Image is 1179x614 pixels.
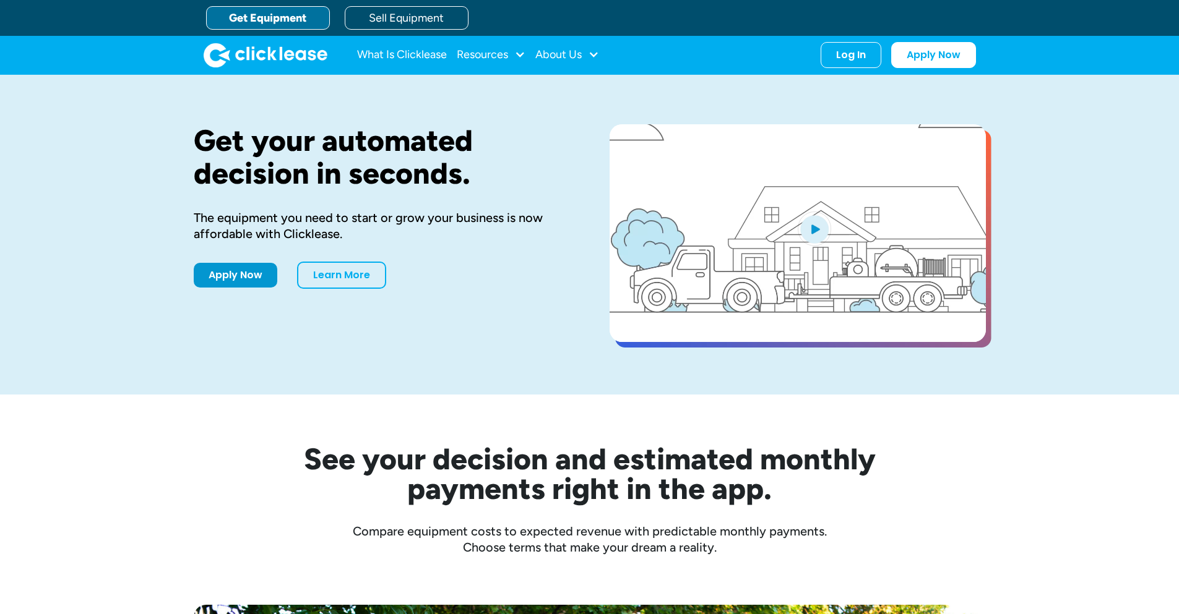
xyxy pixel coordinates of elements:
[535,43,599,67] div: About Us
[194,263,277,288] a: Apply Now
[798,211,831,246] img: Blue play button logo on a light blue circular background
[243,444,936,503] h2: See your decision and estimated monthly payments right in the app.
[297,262,386,289] a: Learn More
[204,43,327,67] img: Clicklease logo
[206,6,330,30] a: Get Equipment
[610,124,986,342] a: open lightbox
[194,523,986,555] div: Compare equipment costs to expected revenue with predictable monthly payments. Choose terms that ...
[345,6,469,30] a: Sell Equipment
[836,49,866,61] div: Log In
[891,42,976,68] a: Apply Now
[194,124,570,190] h1: Get your automated decision in seconds.
[204,43,327,67] a: home
[457,43,525,67] div: Resources
[357,43,447,67] a: What Is Clicklease
[194,210,570,242] div: The equipment you need to start or grow your business is now affordable with Clicklease.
